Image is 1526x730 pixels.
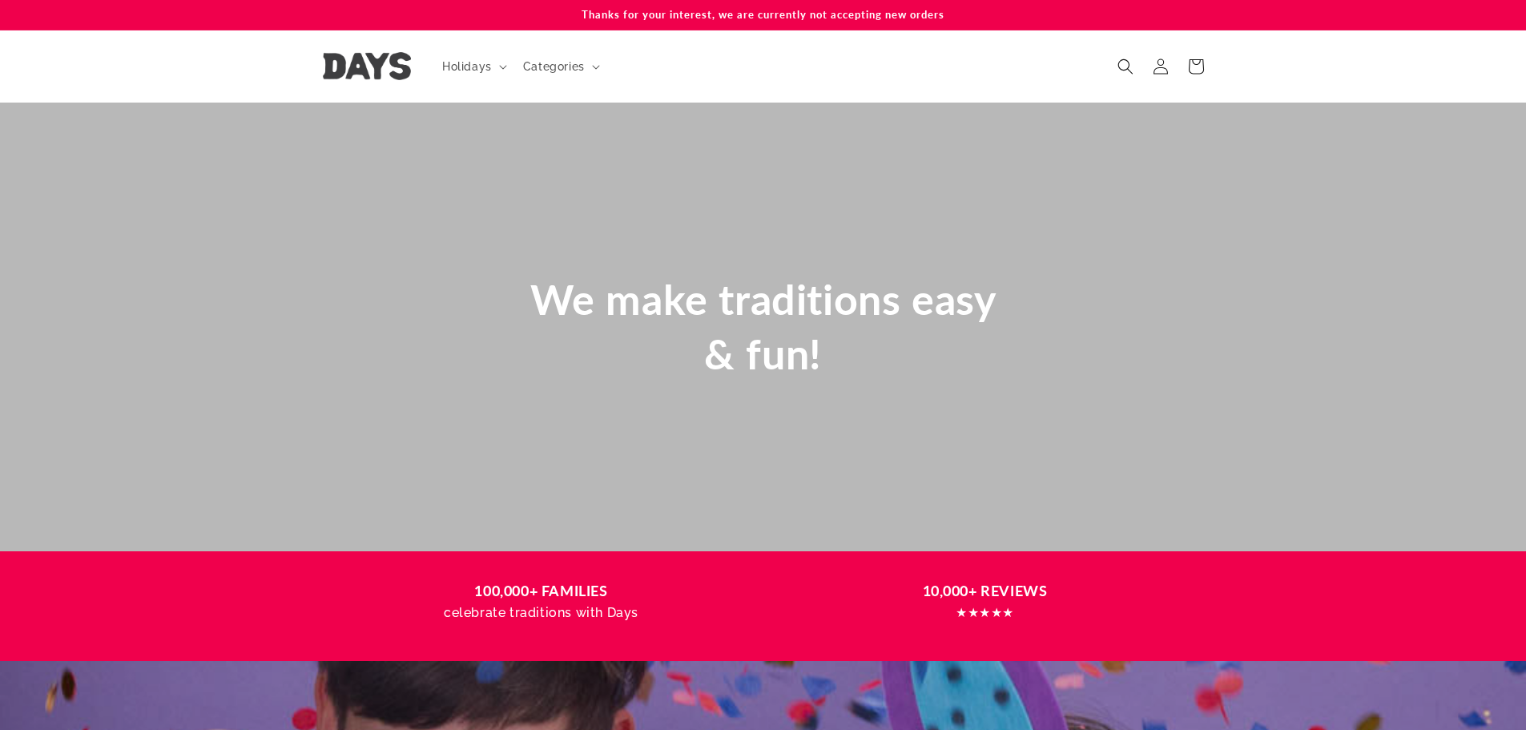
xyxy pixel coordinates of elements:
[523,59,585,74] span: Categories
[1108,49,1143,84] summary: Search
[433,50,513,83] summary: Holidays
[779,602,1192,625] p: ★★★★★
[335,602,748,625] p: celebrate traditions with Days
[530,274,997,378] span: We make traditions easy & fun!
[442,59,492,74] span: Holidays
[323,52,411,80] img: Days United
[335,580,748,602] h3: 100,000+ FAMILIES
[779,580,1192,602] h3: 10,000+ REVIEWS
[513,50,606,83] summary: Categories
